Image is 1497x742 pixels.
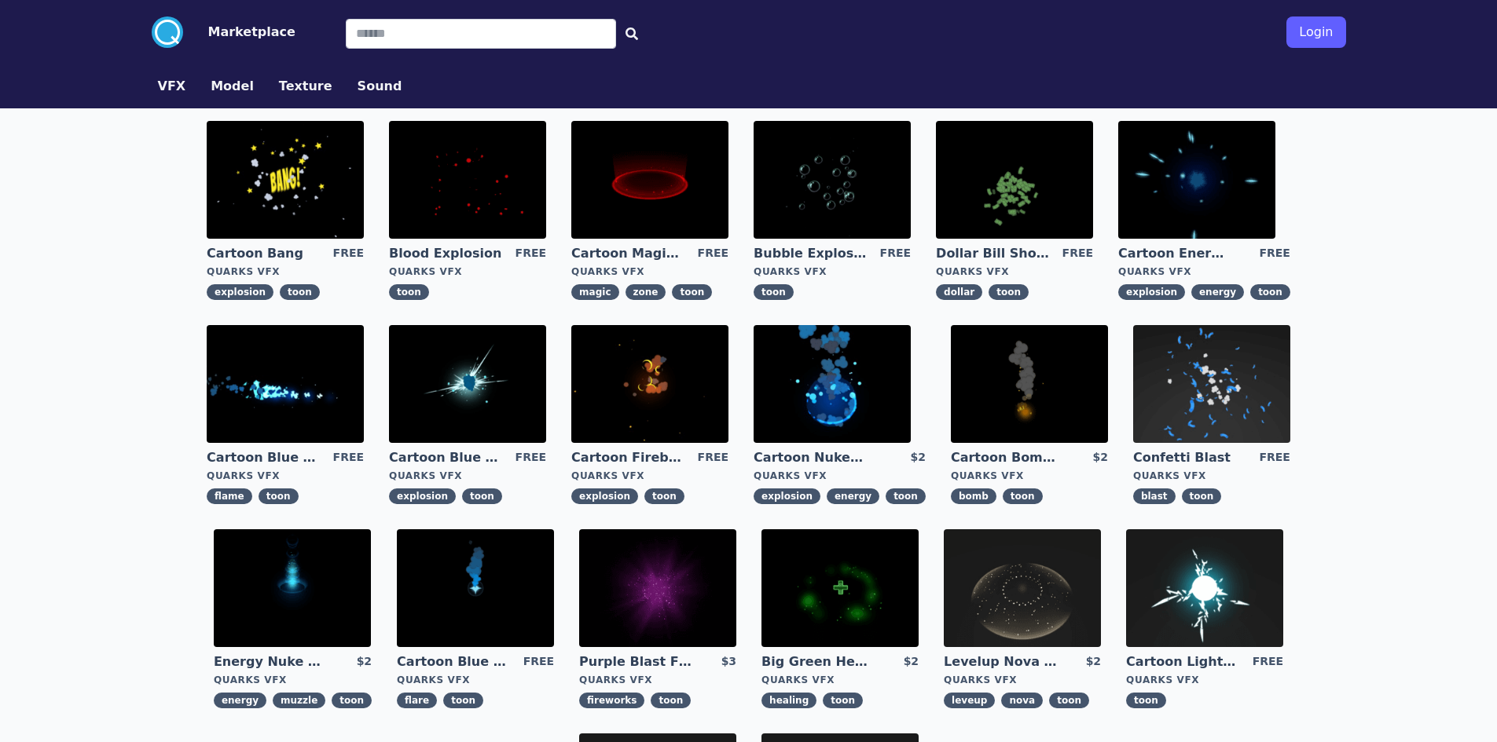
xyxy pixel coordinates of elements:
div: FREE [333,449,364,466]
button: Model [211,77,254,96]
a: Cartoon Magic Zone [571,245,684,262]
div: Quarks VFX [207,470,364,482]
div: $2 [1086,653,1101,671]
div: Quarks VFX [397,674,554,686]
span: zone [626,284,666,300]
div: FREE [698,245,728,262]
img: imgAlt [207,121,364,239]
img: imgAlt [754,121,911,239]
span: muzzle [273,693,325,708]
span: dollar [936,284,982,300]
div: Quarks VFX [944,674,1101,686]
span: energy [827,488,879,504]
div: $3 [721,653,736,671]
img: imgAlt [1133,325,1290,443]
a: Cartoon Blue Flare [397,653,510,671]
div: FREE [1259,245,1290,262]
span: toon [332,693,372,708]
span: blast [1133,488,1176,504]
button: Login [1286,16,1345,48]
span: toon [1003,488,1043,504]
img: imgAlt [951,325,1108,443]
img: imgAlt [579,529,736,647]
span: toon [672,284,712,300]
div: Quarks VFX [1133,470,1290,482]
a: Cartoon Bang [207,245,320,262]
div: Quarks VFX [1118,265,1290,278]
div: Quarks VFX [951,470,1108,482]
div: Quarks VFX [579,674,736,686]
a: Cartoon Lightning Ball [1126,653,1239,671]
span: explosion [754,488,820,504]
a: Big Green Healing Effect [761,653,875,671]
div: Quarks VFX [1126,674,1283,686]
span: toon [443,693,483,708]
span: toon [389,284,429,300]
span: flare [397,693,437,708]
button: Marketplace [208,23,295,42]
a: Texture [266,77,345,96]
img: imgAlt [761,529,919,647]
a: Confetti Blast [1133,449,1246,466]
span: toon [1182,488,1222,504]
div: $2 [904,653,919,671]
span: toon [886,488,926,504]
div: Quarks VFX [214,674,372,686]
img: imgAlt [389,325,546,443]
div: Quarks VFX [571,265,728,278]
img: imgAlt [389,121,546,239]
div: $2 [910,449,925,466]
a: Cartoon Bomb Fuse [951,449,1064,466]
img: imgAlt [1118,121,1275,239]
button: Texture [279,77,332,96]
span: leveup [944,693,995,708]
a: Cartoon Fireball Explosion [571,449,684,466]
div: Quarks VFX [754,265,911,278]
span: toon [462,488,502,504]
span: flame [207,488,252,504]
a: Cartoon Energy Explosion [1118,245,1231,262]
a: Bubble Explosion [754,245,867,262]
span: toon [651,693,691,708]
div: Quarks VFX [761,674,919,686]
img: imgAlt [936,121,1093,239]
img: imgAlt [944,529,1101,647]
span: toon [259,488,299,504]
span: toon [1049,693,1089,708]
img: imgAlt [754,325,911,443]
span: energy [214,693,266,708]
div: $2 [1092,449,1107,466]
div: Quarks VFX [754,470,926,482]
div: FREE [1259,449,1290,466]
span: bomb [951,488,996,504]
div: $2 [357,653,372,671]
a: Cartoon Blue Flamethrower [207,449,320,466]
div: Quarks VFX [571,470,728,482]
button: VFX [158,77,186,96]
span: fireworks [579,693,644,708]
div: FREE [698,449,728,466]
a: Login [1286,10,1345,54]
span: healing [761,693,816,708]
input: Search [346,19,616,49]
span: toon [1250,284,1290,300]
div: Quarks VFX [207,265,364,278]
div: Quarks VFX [936,265,1093,278]
span: toon [280,284,320,300]
span: toon [989,284,1029,300]
a: Blood Explosion [389,245,502,262]
span: explosion [571,488,638,504]
span: toon [1126,693,1166,708]
a: Marketplace [183,23,295,42]
a: Model [198,77,266,96]
div: FREE [516,449,546,466]
a: Cartoon Blue Gas Explosion [389,449,502,466]
div: Quarks VFX [389,470,546,482]
div: FREE [880,245,911,262]
span: toon [644,488,684,504]
div: FREE [1062,245,1093,262]
img: imgAlt [207,325,364,443]
span: explosion [207,284,273,300]
div: FREE [516,245,546,262]
a: VFX [145,77,199,96]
